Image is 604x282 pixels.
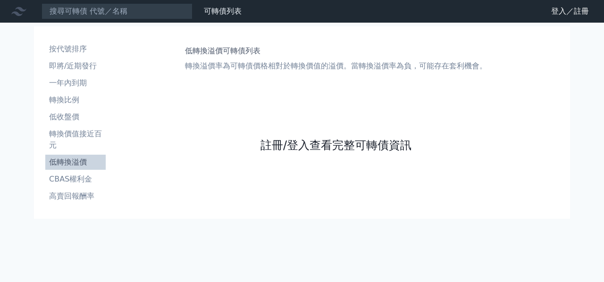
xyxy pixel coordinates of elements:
li: 轉換比例 [45,94,106,106]
li: 低收盤價 [45,111,106,123]
a: CBAS權利金 [45,172,106,187]
a: 登入／註冊 [544,4,596,19]
p: 轉換溢價率為可轉債價格相對於轉換價值的溢價。當轉換溢價率為負，可能存在套利機會。 [185,60,487,72]
li: CBAS權利金 [45,174,106,185]
a: 可轉債列表 [204,7,242,16]
a: 註冊/登入查看完整可轉債資訊 [260,138,411,153]
h1: 低轉換溢價可轉債列表 [185,45,487,57]
a: 高賣回報酬率 [45,189,106,204]
a: 轉換比例 [45,92,106,108]
li: 低轉換溢價 [45,157,106,168]
a: 轉換價值接近百元 [45,126,106,153]
a: 低轉換溢價 [45,155,106,170]
a: 低收盤價 [45,109,106,124]
a: 即將/近期發行 [45,58,106,74]
li: 轉換價值接近百元 [45,128,106,151]
li: 高賣回報酬率 [45,191,106,202]
li: 一年內到期 [45,77,106,89]
a: 按代號排序 [45,41,106,57]
li: 按代號排序 [45,43,106,55]
a: 一年內到期 [45,75,106,91]
li: 即將/近期發行 [45,60,106,72]
input: 搜尋可轉債 代號／名稱 [42,3,193,19]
